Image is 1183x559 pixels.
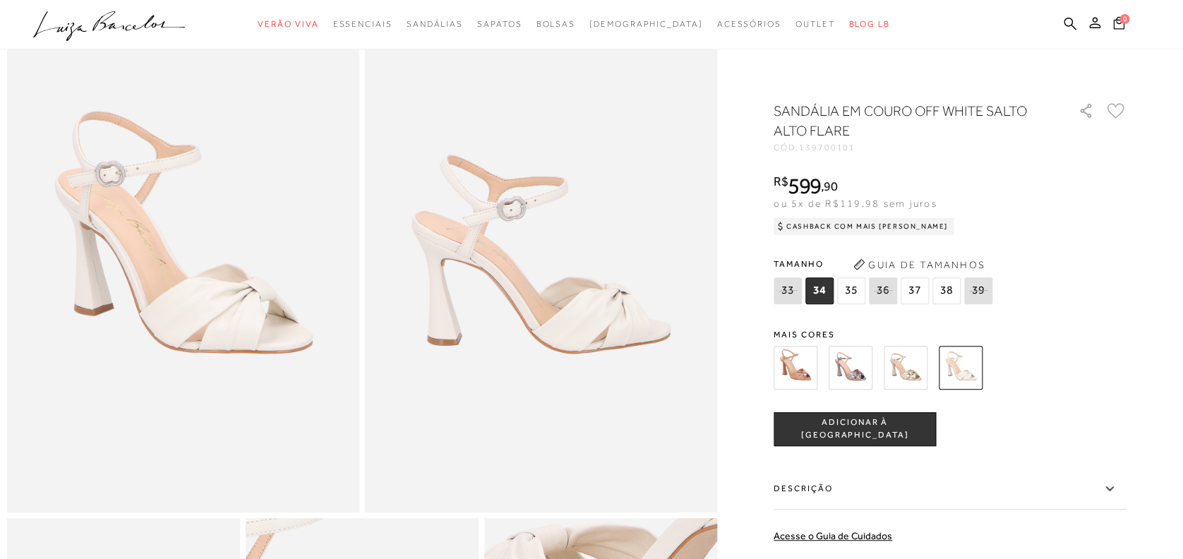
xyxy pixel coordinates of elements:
span: Outlet [795,19,835,29]
a: noSubCategoriesText [258,11,318,37]
a: noSubCategoriesText [795,11,835,37]
i: , [821,180,837,193]
span: 36 [869,277,897,304]
span: 0 [1119,14,1129,24]
span: 39 [964,277,992,304]
span: 599 [788,173,821,198]
img: SANDÁLIA EM COURO OFF WHITE SALTO ALTO FLARE [939,346,983,390]
img: SANDÁLIA DE LAÇO METALIZADA DOURADA E SALTO ALTO FLARE [884,346,927,390]
span: 35 [837,277,865,304]
a: noSubCategoriesText [589,11,703,37]
a: noSubCategoriesText [407,11,463,37]
h1: SANDÁLIA EM COURO OFF WHITE SALTO ALTO FLARE [774,101,1038,140]
i: R$ [774,175,788,188]
button: ADICIONAR À [GEOGRAPHIC_DATA] [774,412,936,446]
span: Sandálias [407,19,463,29]
span: ADICIONAR À [GEOGRAPHIC_DATA] [774,416,935,441]
span: Sapatos [477,19,522,29]
span: ou 5x de R$119,98 sem juros [774,198,937,209]
span: Bolsas [536,19,575,29]
a: noSubCategoriesText [536,11,575,37]
span: Verão Viva [258,19,318,29]
span: 34 [805,277,834,304]
button: Guia de Tamanhos [848,253,990,276]
span: 33 [774,277,802,304]
label: Descrição [774,469,1127,510]
span: Tamanho [774,253,996,275]
div: Cashback com Mais [PERSON_NAME] [774,218,954,235]
span: Essenciais [332,19,392,29]
a: Acesse o Guia de Cuidados [774,530,892,541]
span: [DEMOGRAPHIC_DATA] [589,19,703,29]
span: Mais cores [774,330,1127,339]
a: noSubCategoriesText [332,11,392,37]
span: 139700101 [799,143,855,152]
button: 0 [1109,16,1129,35]
a: noSubCategoriesText [717,11,781,37]
a: BLOG LB [848,11,889,37]
img: SANDÁLIA DE LAÇO EM COURO BEGE BLUSH SALTO ALTO FLARE [774,346,817,390]
span: Acessórios [717,19,781,29]
span: BLOG LB [848,19,889,29]
img: SANDÁLIA DE LAÇO METALIZADA CHUMBO E SALTO ALTO FLARE [829,346,872,390]
div: CÓD: [774,143,1056,152]
span: 90 [824,179,837,193]
span: 38 [932,277,961,304]
span: 37 [901,277,929,304]
a: noSubCategoriesText [477,11,522,37]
